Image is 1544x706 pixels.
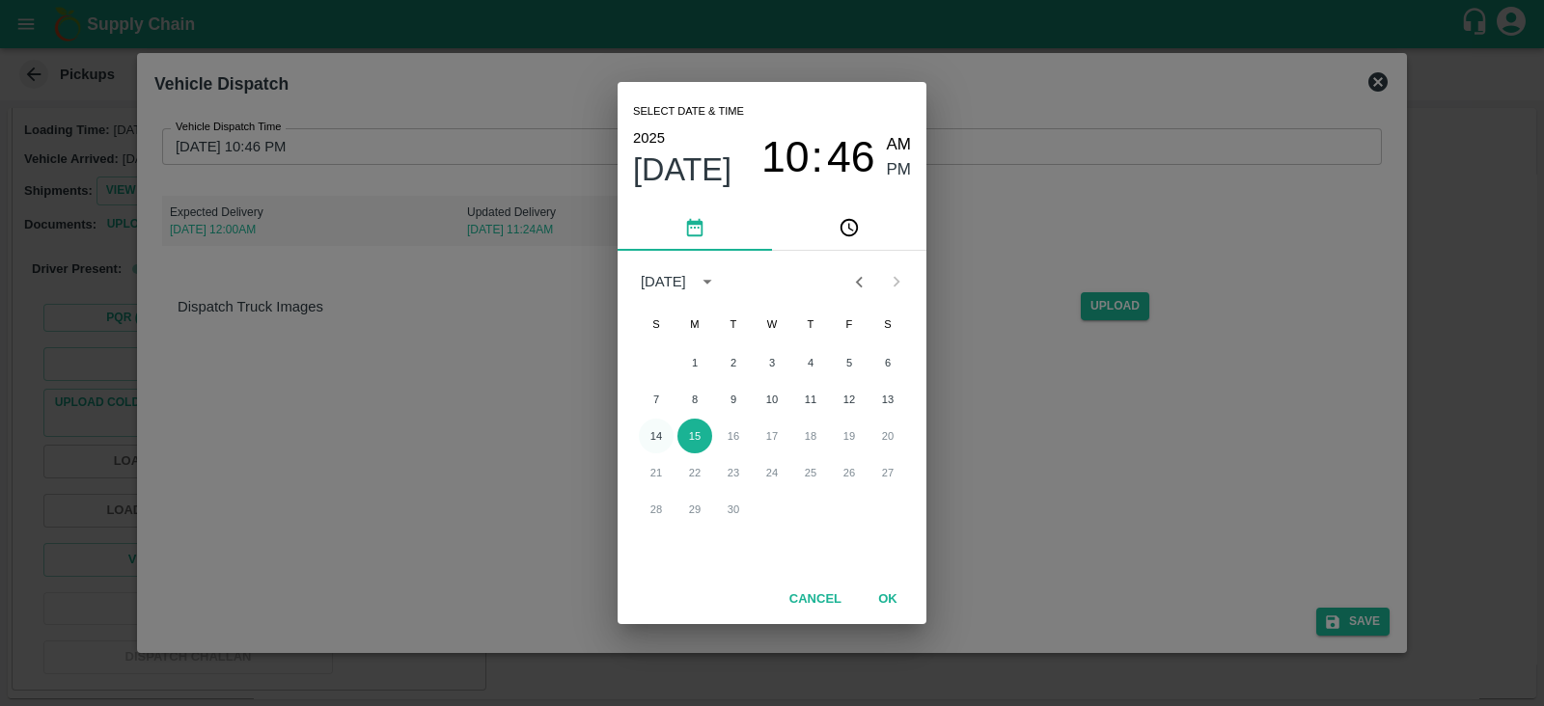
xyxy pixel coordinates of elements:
button: 7 [639,382,674,417]
button: 11 [793,382,828,417]
span: Sunday [639,305,674,343]
button: 15 [677,419,712,453]
button: Cancel [782,583,849,616]
span: Friday [832,305,867,343]
span: Monday [677,305,712,343]
button: OK [857,583,919,616]
button: 1 [677,345,712,380]
button: 3 [755,345,789,380]
span: : [812,132,823,183]
button: 13 [870,382,905,417]
button: 4 [793,345,828,380]
span: 46 [827,132,875,182]
span: 10 [761,132,810,182]
div: [DATE] [641,271,686,292]
button: AM [887,132,912,158]
span: Saturday [870,305,905,343]
span: Tuesday [716,305,751,343]
button: 6 [870,345,905,380]
button: 8 [677,382,712,417]
button: 14 [639,419,674,453]
button: 12 [832,382,867,417]
button: pick time [772,204,926,251]
button: Previous month [841,263,877,300]
button: 9 [716,382,751,417]
button: PM [887,157,912,183]
button: 46 [827,132,875,183]
span: Thursday [793,305,828,343]
span: Select date & time [633,97,744,126]
button: calendar view is open, switch to year view [692,266,723,297]
button: [DATE] [633,150,731,189]
button: 2 [716,345,751,380]
button: pick date [618,204,772,251]
button: 10 [761,132,810,183]
button: 10 [755,382,789,417]
span: Wednesday [755,305,789,343]
button: 5 [832,345,867,380]
button: 2025 [633,125,665,150]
